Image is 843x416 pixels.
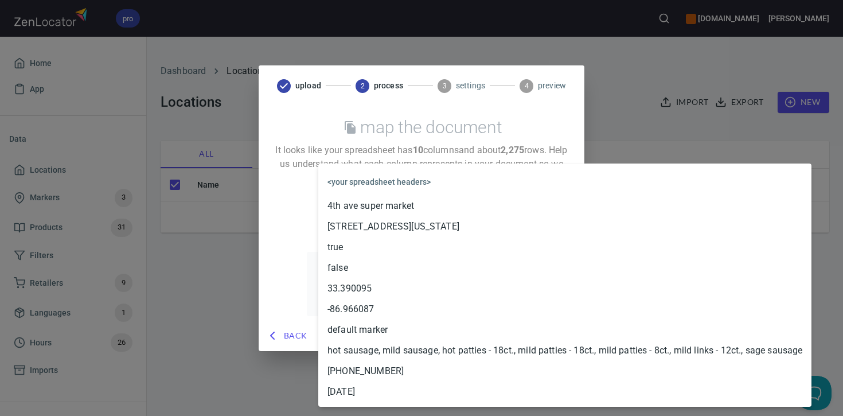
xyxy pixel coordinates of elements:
[318,299,811,320] li: -86.966087
[318,168,811,196] li: <your spreadsheet headers>
[318,361,811,382] li: [PHONE_NUMBER]
[318,320,811,340] li: default marker
[318,258,811,278] li: false
[318,278,811,299] li: 33.390095
[318,216,811,237] li: [STREET_ADDRESS][US_STATE]
[318,340,811,361] li: hot sausage, mild sausage, hot patties - 18ct., mild patties - 18ct., mild patties - 8ct., mild l...
[318,196,811,216] li: 4th ave super market
[318,382,811,402] li: [DATE]
[318,237,811,258] li: true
